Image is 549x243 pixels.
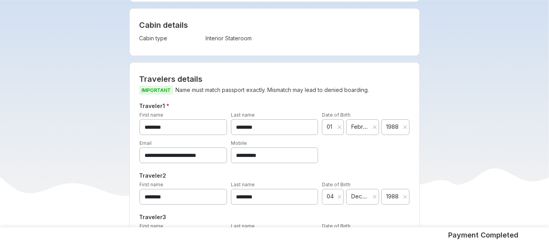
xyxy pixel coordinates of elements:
label: First name [139,223,163,229]
td: : [202,33,206,44]
span: 04 [327,193,335,200]
button: Clear [372,193,377,201]
h5: Traveler 3 [138,212,411,222]
label: Date of Birth [322,182,351,187]
h5: Traveler 1 [138,101,411,111]
svg: close [337,194,342,199]
svg: close [337,125,342,130]
button: Clear [372,123,377,131]
label: Last name [231,112,255,118]
svg: close [403,125,408,130]
button: Clear [337,123,342,131]
span: 1988 [386,123,400,131]
label: Last name [231,223,255,229]
span: 1988 [386,193,400,200]
svg: close [372,125,377,130]
td: Cabin type [139,33,202,44]
h5: Payment Completed [449,230,519,240]
span: February [351,123,369,131]
label: Last name [231,182,255,187]
svg: close [403,194,408,199]
label: Mobile [231,140,247,146]
button: Clear [337,193,342,201]
h4: Cabin details [139,20,410,30]
span: 01 [327,123,335,131]
p: Name must match passport exactly. Mismatch may lead to denied boarding. [139,85,410,95]
span: IMPORTANT [139,86,173,95]
label: Date of Birth [322,223,351,229]
td: Interior Stateroom [206,33,349,44]
h2: Travelers details [139,74,410,84]
button: Clear [403,193,408,201]
h5: Traveler 2 [138,171,411,180]
svg: close [372,194,377,199]
label: First name [139,182,163,187]
label: Date of Birth [322,112,351,118]
label: First name [139,112,163,118]
label: Email [139,140,152,146]
span: December [351,193,369,200]
button: Clear [403,123,408,131]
